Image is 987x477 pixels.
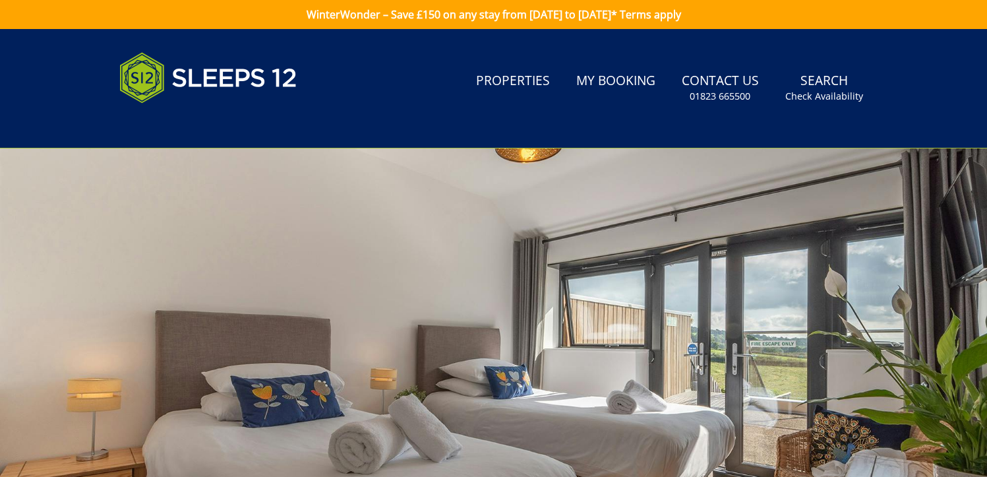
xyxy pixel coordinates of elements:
[113,119,251,130] iframe: Customer reviews powered by Trustpilot
[119,45,297,111] img: Sleeps 12
[690,90,750,103] small: 01823 665500
[780,67,868,110] a: SearchCheck Availability
[571,67,661,96] a: My Booking
[676,67,764,110] a: Contact Us01823 665500
[785,90,863,103] small: Check Availability
[471,67,555,96] a: Properties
